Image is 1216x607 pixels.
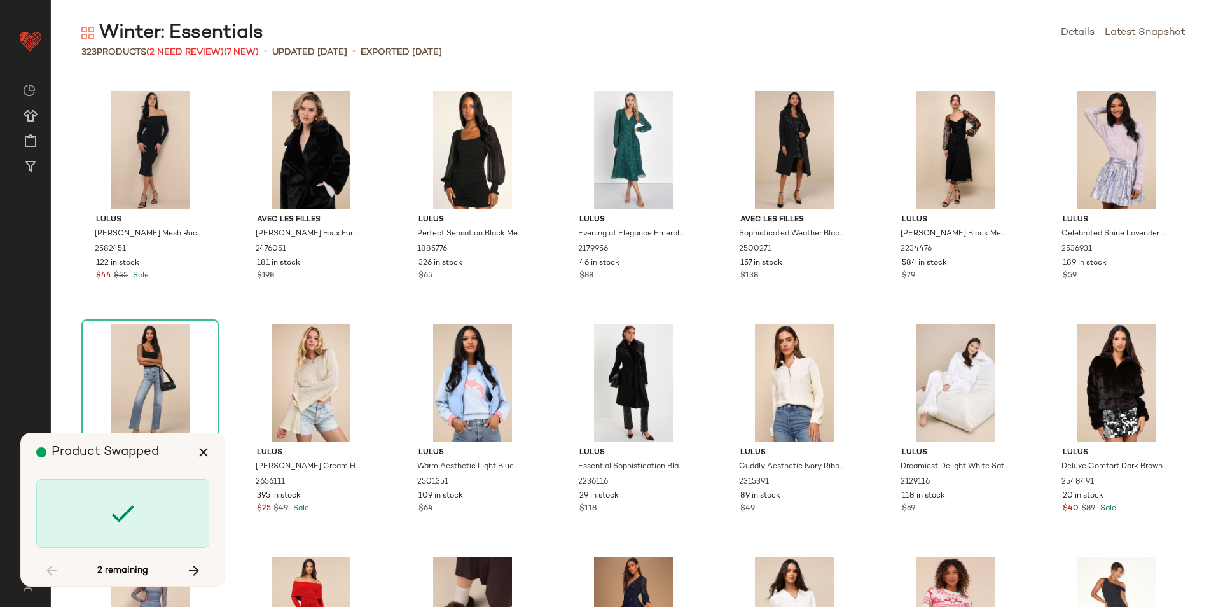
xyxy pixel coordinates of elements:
span: Avec Les Filles [740,214,848,226]
span: Lulus [902,214,1010,226]
span: Sale [1098,505,1116,513]
span: 1885776 [417,244,447,255]
a: Latest Snapshot [1105,25,1185,41]
img: 12220581_2548491.jpg [1053,324,1181,442]
img: svg%3e [81,27,94,39]
p: Exported [DATE] [361,46,442,59]
div: Products [81,46,259,59]
a: Details [1061,25,1095,41]
span: Lulus [1063,214,1171,226]
span: (7 New) [224,48,259,57]
span: $79 [902,270,915,282]
span: 2536931 [1061,244,1092,255]
img: 12275341_2476051.jpg [247,91,375,209]
span: 2476051 [256,244,286,255]
span: Lulus [579,214,687,226]
span: $25 [257,503,271,515]
span: $64 [418,503,433,515]
img: svg%3e [23,84,36,97]
img: 10895941_2236116.jpg [569,324,698,442]
span: $40 [1063,503,1079,515]
span: Sale [291,505,309,513]
img: 10566081_2179956.jpg [569,91,698,209]
img: 2656111_02_front_2025-06-23.jpg [247,324,375,442]
span: 20 in stock [1063,491,1103,502]
span: Avec Les Filles [257,214,365,226]
span: • [264,45,267,60]
img: 12197821_2500271.jpg [730,91,859,209]
p: updated [DATE] [272,46,347,59]
span: 29 in stock [579,491,619,502]
span: 2582451 [95,244,126,255]
span: (2 Need Review) [146,48,224,57]
span: $65 [418,270,432,282]
span: Deluxe Comfort Dark Brown Faux Fur Hooded Jacket [1061,461,1170,473]
span: [PERSON_NAME] Cream Hooded Pullover Cropped Sweater [256,461,364,473]
span: $55 [114,270,128,282]
img: 11657881_2129116.jpg [892,324,1020,442]
img: svg%3e [15,582,40,592]
span: $88 [579,270,593,282]
span: [PERSON_NAME] Mesh Ruched Off-the-Shoulder Midi Dress [95,228,203,240]
img: 12465721_2558371.jpg [86,324,214,442]
span: 2234476 [901,244,932,255]
span: 89 in stock [740,491,780,502]
span: 2129116 [901,477,930,488]
span: Lulus [740,447,848,459]
span: Product Swapped [52,445,159,459]
span: 2 remaining [97,565,148,576]
span: Lulus [96,214,204,226]
span: [PERSON_NAME] Faux Fur Double-Breasted Coat [256,228,364,240]
span: Celebrated Shine Lavender Metallic Mini Skirt [1061,228,1170,240]
span: 157 in stock [740,258,782,269]
span: Essential Sophistication Black Faux Fur Collar Belted Coat [578,461,686,473]
span: Lulus [418,214,527,226]
span: Cuddly Aesthetic Ivory Ribbed Quarter-Zip Pullover Sweater [739,461,847,473]
span: [PERSON_NAME] Black Mesh Embroidered Midi Dress [901,228,1009,240]
span: $89 [1081,503,1095,515]
img: 11156481_2315391.jpg [730,324,859,442]
span: • [352,45,356,60]
span: $49 [273,503,288,515]
span: 323 [81,48,97,57]
span: 326 in stock [418,258,462,269]
span: 181 in stock [257,258,300,269]
span: Warm Aesthetic Light Blue Mock Neck Puffer Vest [417,461,525,473]
span: 189 in stock [1063,258,1107,269]
span: 2179956 [578,244,608,255]
span: $198 [257,270,274,282]
img: 10965731_2234476.jpg [892,91,1020,209]
span: 395 in stock [257,491,301,502]
span: Dreamiest Delight White Satin Feather Two-Piece Pajama Set [901,461,1009,473]
img: 9305741_1885776.jpg [408,91,537,209]
span: 2315391 [739,477,769,488]
span: Lulus [902,447,1010,459]
span: Lulus [418,447,527,459]
span: Evening of Elegance Emerald Green Floral Jacquard Wrap Dress [578,228,686,240]
span: 122 in stock [96,258,139,269]
span: 46 in stock [579,258,619,269]
img: 12256921_2501351.jpg [408,324,537,442]
span: 584 in stock [902,258,947,269]
span: 118 in stock [902,491,945,502]
span: 2501351 [417,477,448,488]
img: 12391661_2582451.jpg [86,91,214,209]
span: 2236116 [578,477,608,488]
span: $49 [740,503,755,515]
span: $44 [96,270,111,282]
span: $118 [579,503,597,515]
img: heart_red.DM2ytmEG.svg [18,28,43,53]
span: Perfect Sensation Black Mesh Ruched Puff Sleeve Mini Dress [417,228,525,240]
span: Lulus [1063,447,1171,459]
span: $69 [902,503,915,515]
span: 2500271 [739,244,771,255]
span: 2656111 [256,477,285,488]
img: 12210161_2536931.jpg [1053,91,1181,209]
span: 2548491 [1061,477,1094,488]
span: Sophisticated Weather Black Sequin Coat [739,228,847,240]
span: Sale [130,272,149,280]
span: $59 [1063,270,1077,282]
span: Lulus [579,447,687,459]
span: 109 in stock [418,491,463,502]
div: Winter: Essentials [81,20,263,46]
